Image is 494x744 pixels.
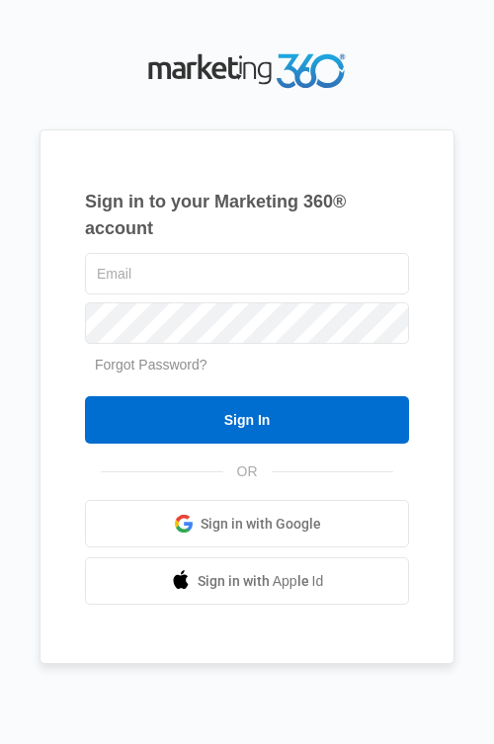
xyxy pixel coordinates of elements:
[85,500,409,547] a: Sign in with Google
[201,514,321,535] span: Sign in with Google
[85,189,409,242] h1: Sign in to your Marketing 360® account
[85,396,409,444] input: Sign In
[85,557,409,605] a: Sign in with Apple Id
[95,357,207,372] a: Forgot Password?
[85,253,409,294] input: Email
[223,461,272,482] span: OR
[198,571,324,592] span: Sign in with Apple Id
